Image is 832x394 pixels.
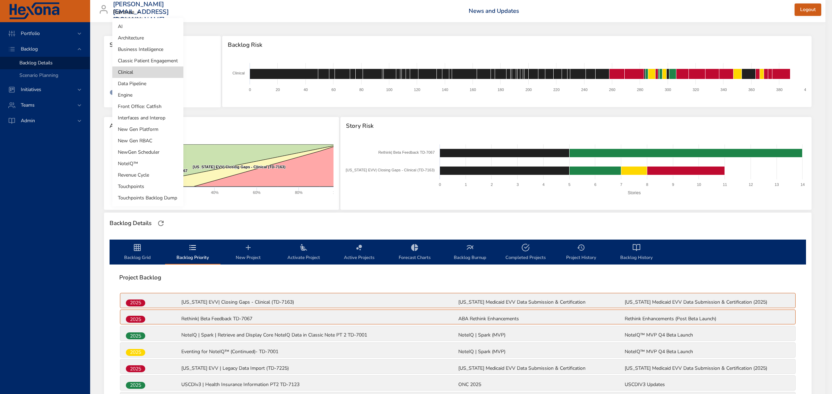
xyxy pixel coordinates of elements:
li: Revenue Cycle [112,169,183,181]
li: Engine [112,89,183,101]
li: Touchpoints [112,181,183,192]
li: Front Office: Catfish [112,101,183,112]
li: Touchpoints Backlog Dump [112,192,183,204]
li: Architecture [112,32,183,44]
li: Clinical [112,66,183,78]
li: Business Intelligence [112,44,183,55]
li: New Gen RBAC [112,135,183,146]
li: Data Pipeline [112,78,183,89]
li: Interfaces and Interop [112,112,183,124]
li: NewGen Scheduler [112,146,183,158]
li: AI [112,21,183,32]
li: New Gen Platform [112,124,183,135]
li: NoteIQ™ [112,158,183,169]
li: Classic Patient Engagement [112,55,183,66]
